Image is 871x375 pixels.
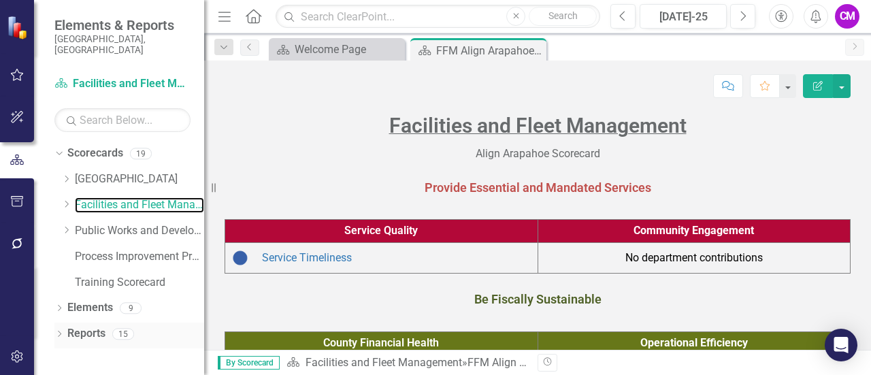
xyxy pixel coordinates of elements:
input: Search Below... [54,108,191,132]
div: » [286,355,527,371]
a: Service Timeliness [262,251,352,264]
span: Search [548,10,578,21]
div: 19 [130,148,152,159]
img: Baselining [232,250,248,266]
img: ClearPoint Strategy [7,16,31,39]
a: Reports [67,326,105,342]
a: Welcome Page [272,41,401,58]
span: County Financial Health [323,336,439,349]
div: 15 [112,328,134,340]
a: Facilities and Fleet Management [75,197,204,213]
strong: Be Fiscally Sustainable [474,292,602,306]
span: Elements & Reports [54,17,191,33]
a: Public Works and Development [75,223,204,239]
span: Community Engagement [634,224,754,237]
div: No department contributions [542,250,847,266]
p: Align Arapahoe Scorecard [225,144,851,162]
a: [GEOGRAPHIC_DATA] [75,172,204,187]
div: Welcome Page [295,41,401,58]
strong: Provide Essential and Mandated Services [425,180,651,195]
a: Scorecards [67,146,123,161]
span: By Scorecard [218,356,280,370]
div: FFM Align Arapahoe Scorecard [467,356,617,369]
div: Open Intercom Messenger [825,329,857,361]
span: Facilities and Fleet Management [389,114,687,137]
span: Operational Efficiency [640,336,748,349]
a: Facilities and Fleet Management [306,356,462,369]
button: [DATE]-25 [640,4,727,29]
small: [GEOGRAPHIC_DATA], [GEOGRAPHIC_DATA] [54,33,191,56]
div: FFM Align Arapahoe Scorecard [436,42,543,59]
button: Search [529,7,597,26]
a: Process Improvement Program [75,249,204,265]
div: 9 [120,302,142,314]
span: Service Quality [344,224,418,237]
a: Training Scorecard [75,275,204,291]
input: Search ClearPoint... [276,5,600,29]
a: Elements [67,300,113,316]
button: CM [835,4,859,29]
a: Facilities and Fleet Management [54,76,191,92]
div: [DATE]-25 [644,9,722,25]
